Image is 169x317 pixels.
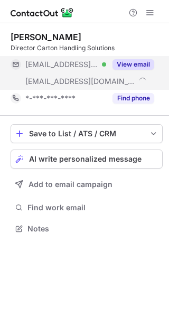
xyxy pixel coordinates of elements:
span: Notes [27,224,158,234]
button: Notes [11,221,163,236]
div: [PERSON_NAME] [11,32,81,42]
span: [EMAIL_ADDRESS][DOMAIN_NAME] [25,60,98,69]
span: Add to email campaign [29,180,112,189]
button: save-profile-one-click [11,124,163,143]
div: Save to List / ATS / CRM [29,129,144,138]
button: AI write personalized message [11,150,163,169]
span: Find work email [27,203,158,212]
button: Find work email [11,200,163,215]
span: AI write personalized message [29,155,142,163]
img: ContactOut v5.3.10 [11,6,74,19]
span: [EMAIL_ADDRESS][DOMAIN_NAME] [25,77,135,86]
div: Director Carton Handling Solutions [11,43,163,53]
button: Add to email campaign [11,175,163,194]
button: Reveal Button [112,93,154,104]
button: Reveal Button [112,59,154,70]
